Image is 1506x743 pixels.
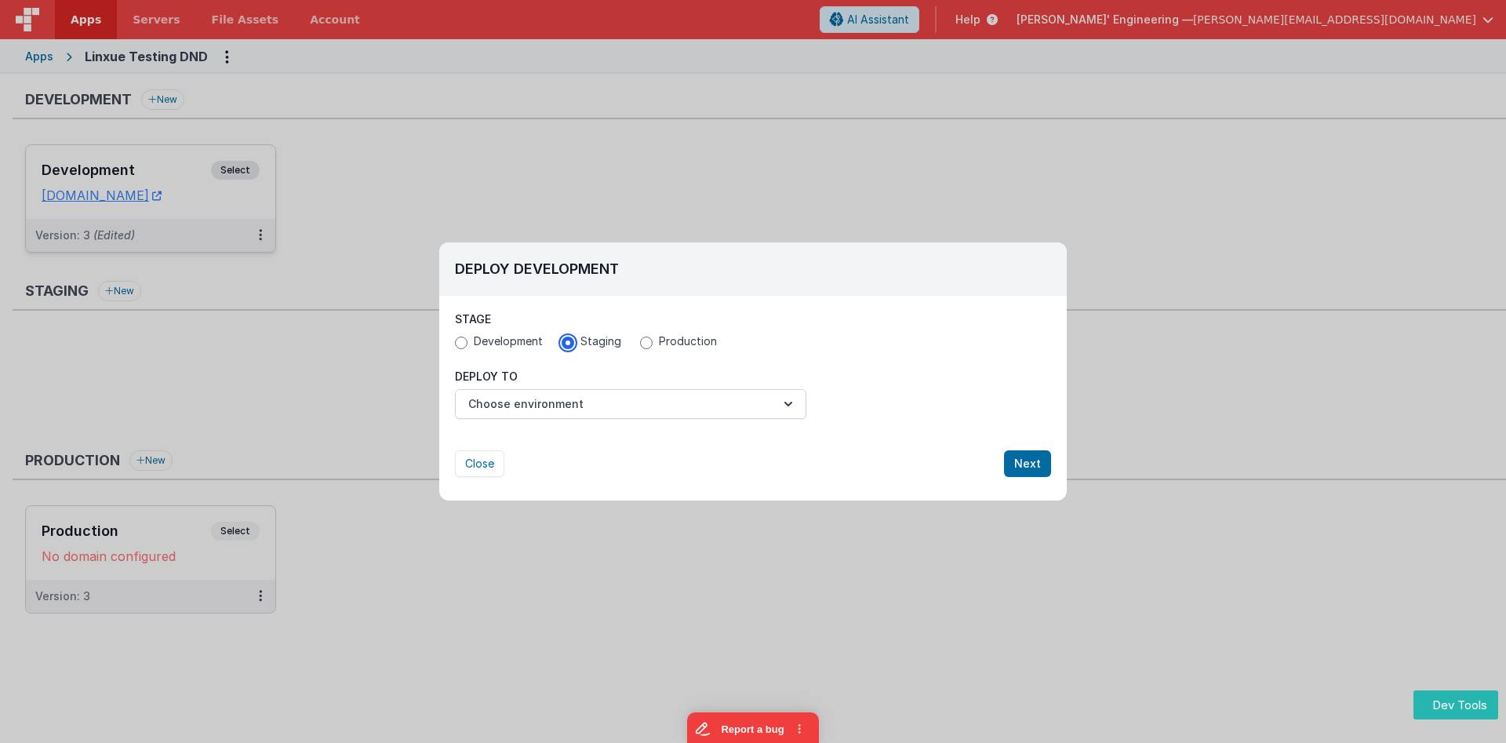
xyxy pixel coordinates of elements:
[455,450,504,477] button: Close
[455,369,806,384] p: Deploy To
[455,337,467,349] input: Development
[455,258,1051,280] h2: Deploy Development
[562,337,574,349] input: Staging
[455,389,806,419] button: Choose environment
[659,333,717,349] span: Production
[455,312,491,326] span: Stage
[1004,450,1051,477] button: Next
[1413,690,1498,719] button: Dev Tools
[640,337,653,349] input: Production
[580,333,621,349] span: Staging
[474,333,543,349] span: Development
